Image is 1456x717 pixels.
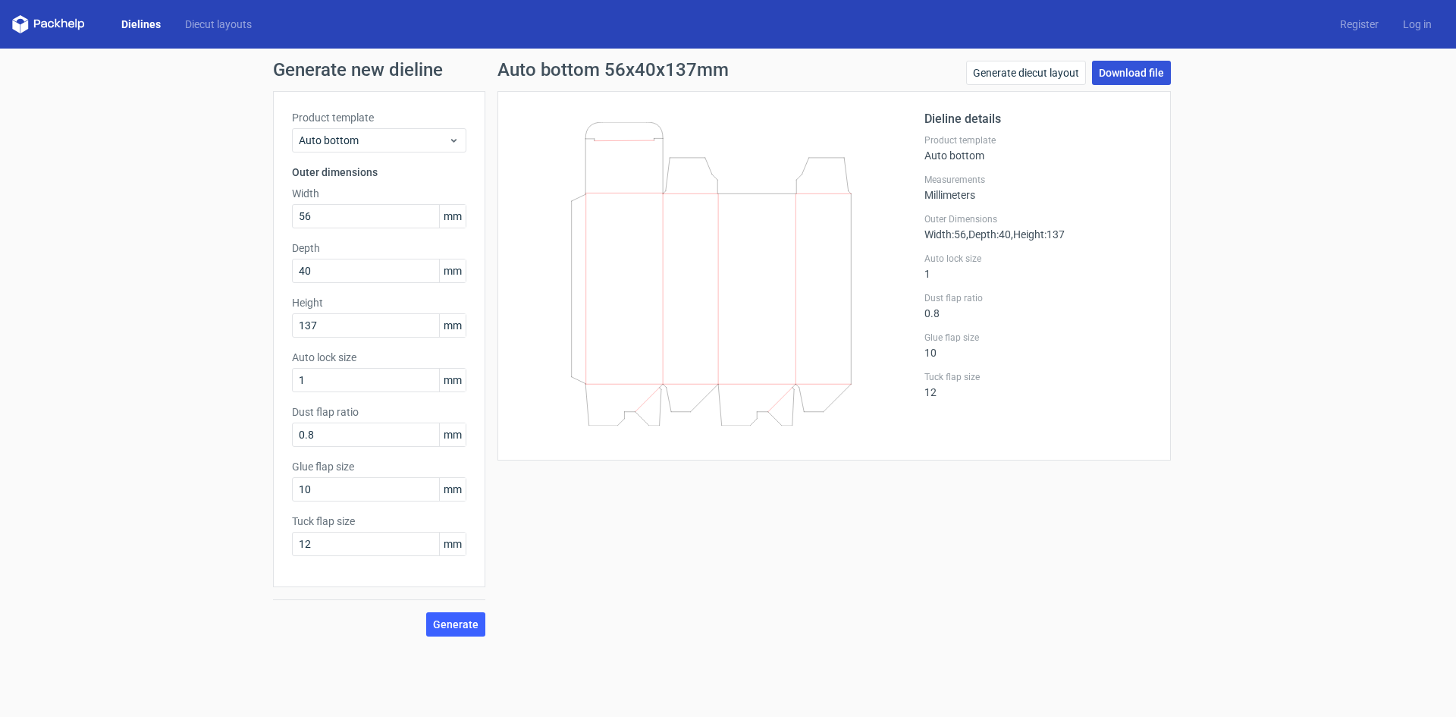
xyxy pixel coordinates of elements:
label: Auto lock size [292,350,466,365]
span: mm [439,205,466,228]
a: Register [1328,17,1391,32]
div: 12 [924,371,1152,398]
label: Dust flap ratio [292,404,466,420]
div: Millimeters [924,174,1152,201]
label: Outer Dimensions [924,213,1152,225]
div: 10 [924,332,1152,359]
button: Generate [426,612,485,637]
a: Download file [1092,61,1171,85]
h1: Auto bottom 56x40x137mm [497,61,729,79]
span: mm [439,369,466,392]
label: Height [292,295,466,310]
label: Dust flap ratio [924,292,1152,304]
label: Tuck flap size [924,371,1152,383]
label: Glue flap size [924,332,1152,344]
a: Generate diecut layout [966,61,1086,85]
a: Diecut layouts [173,17,264,32]
span: mm [439,314,466,337]
label: Measurements [924,174,1152,186]
h1: Generate new dieline [273,61,1183,79]
span: mm [439,423,466,446]
label: Tuck flap size [292,514,466,529]
label: Product template [924,134,1152,146]
span: mm [439,259,466,282]
div: Auto bottom [924,134,1152,162]
label: Depth [292,241,466,256]
span: mm [439,478,466,501]
label: Glue flap size [292,459,466,474]
span: Width : 56 [924,228,966,241]
a: Log in [1391,17,1444,32]
span: , Depth : 40 [966,228,1011,241]
h3: Outer dimensions [292,165,466,180]
label: Product template [292,110,466,125]
span: , Height : 137 [1011,228,1065,241]
div: 0.8 [924,292,1152,319]
div: 1 [924,253,1152,280]
span: mm [439,533,466,555]
a: Dielines [109,17,173,32]
span: Auto bottom [299,133,448,148]
label: Auto lock size [924,253,1152,265]
label: Width [292,186,466,201]
h2: Dieline details [924,110,1152,128]
span: Generate [433,619,479,630]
